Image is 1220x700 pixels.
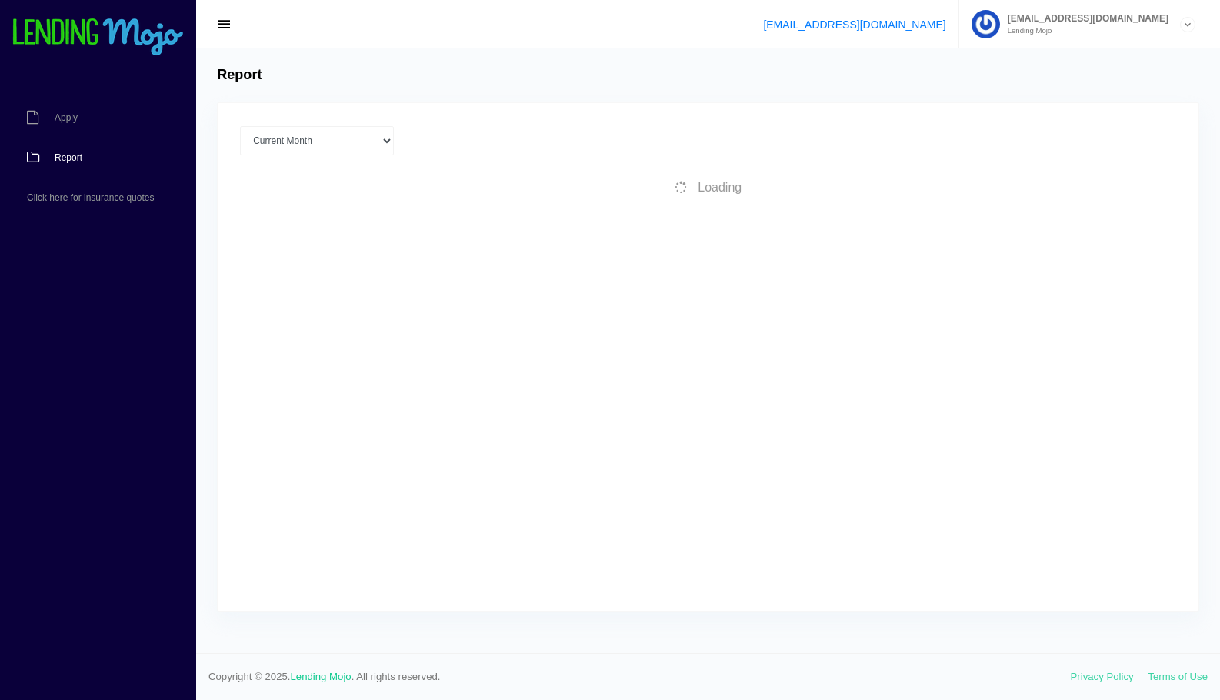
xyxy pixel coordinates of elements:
[1000,14,1168,23] span: [EMAIL_ADDRESS][DOMAIN_NAME]
[763,18,945,31] a: [EMAIL_ADDRESS][DOMAIN_NAME]
[55,113,78,122] span: Apply
[1000,27,1168,35] small: Lending Mojo
[291,671,352,682] a: Lending Mojo
[217,67,262,84] h4: Report
[27,193,154,202] span: Click here for insurance quotes
[12,18,185,57] img: logo-small.png
[698,181,742,194] span: Loading
[972,10,1000,38] img: Profile image
[208,669,1071,685] span: Copyright © 2025. . All rights reserved.
[1148,671,1208,682] a: Terms of Use
[1071,671,1134,682] a: Privacy Policy
[55,153,82,162] span: Report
